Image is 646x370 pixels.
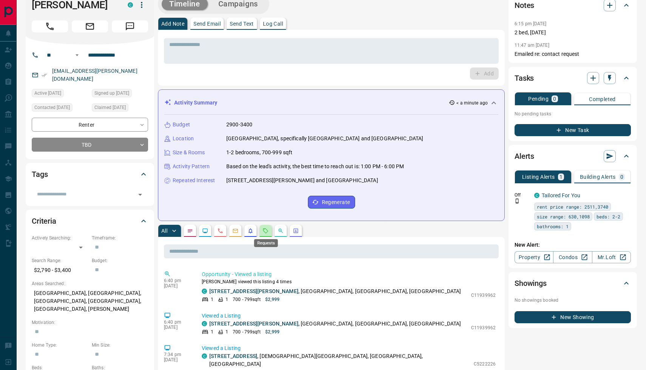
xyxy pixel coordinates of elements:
p: Opportunity - Viewed a listing [202,270,496,278]
p: Actively Searching: [32,235,88,241]
p: $2,999 [265,329,280,335]
p: 1-2 bedrooms, 700-999 sqft [226,149,292,157]
a: [STREET_ADDRESS] [209,353,257,359]
span: Active [DATE] [34,89,61,97]
svg: Push Notification Only [515,198,520,204]
p: $2,999 [265,296,280,303]
p: 1 [226,329,228,335]
svg: Requests [263,228,269,234]
div: Alerts [515,147,631,165]
div: condos.ca [128,2,133,8]
h2: Showings [515,277,547,289]
p: C11939962 [471,324,496,331]
p: C11939962 [471,292,496,299]
p: [GEOGRAPHIC_DATA], [GEOGRAPHIC_DATA], [GEOGRAPHIC_DATA], [GEOGRAPHIC_DATA], [GEOGRAPHIC_DATA], [P... [32,287,148,315]
button: Regenerate [308,196,355,209]
span: rent price range: 2511,3740 [537,203,608,210]
p: , [GEOGRAPHIC_DATA], [GEOGRAPHIC_DATA], [GEOGRAPHIC_DATA] [209,320,461,328]
svg: Agent Actions [293,228,299,234]
p: Viewed a Listing [202,312,496,320]
p: 6:15 pm [DATE] [515,21,547,26]
p: Motivation: [32,319,148,326]
p: 700 - 799 sqft [233,296,260,303]
svg: Email Verified [42,72,47,78]
p: [PERSON_NAME] viewed this listing 4 times [202,278,496,285]
p: 0 [620,174,623,180]
a: Mr.Loft [592,251,631,263]
p: Pending [528,96,549,101]
p: Based on the lead's activity, the best time to reach out is: 1:00 PM - 6:00 PM [226,163,404,170]
p: Repeated Interest [173,177,215,184]
svg: Calls [217,228,223,234]
div: condos.ca [202,289,207,294]
p: $2,790 - $3,400 [32,264,88,276]
h2: Alerts [515,150,534,162]
a: [EMAIL_ADDRESS][PERSON_NAME][DOMAIN_NAME] [52,68,138,82]
div: Activity Summary< a minute ago [164,96,498,110]
p: Size & Rooms [173,149,205,157]
span: Message [112,20,148,32]
p: 2 bed, [DATE] [515,29,631,37]
div: Requests [254,239,278,247]
div: condos.ca [202,353,207,359]
p: Min Size: [92,342,148,349]
span: Email [72,20,108,32]
p: 6:40 pm [164,278,190,283]
p: All [161,228,167,233]
p: Budget [173,121,190,129]
a: Property [515,251,553,263]
p: Activity Summary [174,99,217,107]
p: Listing Alerts [522,174,555,180]
p: Timeframe: [92,235,148,241]
button: New Showing [515,311,631,323]
p: No pending tasks [515,108,631,120]
p: 1 [211,296,213,303]
button: New Task [515,124,631,136]
div: Showings [515,274,631,292]
p: Building Alerts [580,174,616,180]
span: Signed up [DATE] [94,89,129,97]
p: Activity Pattern [173,163,210,170]
p: [STREET_ADDRESS][PERSON_NAME] and [GEOGRAPHIC_DATA] [226,177,378,184]
p: Location [173,135,194,143]
button: Open [73,51,82,60]
p: Emailed re: contact request [515,50,631,58]
p: [DATE] [164,325,190,330]
div: Sun Jul 27 2025 [32,103,88,114]
p: Completed [589,97,616,102]
p: 1 [559,174,563,180]
a: [STREET_ADDRESS][PERSON_NAME] [209,288,298,294]
p: [DATE] [164,283,190,289]
p: Send Email [193,21,221,26]
a: Tailored For You [542,192,580,198]
svg: Emails [232,228,238,234]
p: Viewed a Listing [202,344,496,352]
span: size range: 630,1098 [537,213,590,220]
p: 11:47 am [DATE] [515,43,549,48]
p: 1 [211,329,213,335]
div: Tags [32,165,148,183]
h2: Tasks [515,72,534,84]
h2: Tags [32,168,48,180]
div: Renter [32,118,148,132]
p: C5222226 [474,361,496,367]
svg: Notes [187,228,193,234]
p: Add Note [161,21,184,26]
p: 700 - 799 sqft [233,329,260,335]
p: Log Call [263,21,283,26]
div: condos.ca [202,321,207,326]
div: Fri Jul 25 2025 [92,89,148,100]
p: New Alert: [515,241,631,249]
p: , [GEOGRAPHIC_DATA], [GEOGRAPHIC_DATA], [GEOGRAPHIC_DATA] [209,287,461,295]
svg: Opportunities [278,228,284,234]
a: Condos [553,251,592,263]
p: Search Range: [32,257,88,264]
p: Areas Searched: [32,280,148,287]
span: beds: 2-2 [597,213,620,220]
p: No showings booked [515,297,631,304]
span: Claimed [DATE] [94,104,126,111]
p: 2900-3400 [226,121,252,129]
div: condos.ca [534,193,539,198]
p: 0 [553,96,556,101]
p: 1 [226,296,228,303]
